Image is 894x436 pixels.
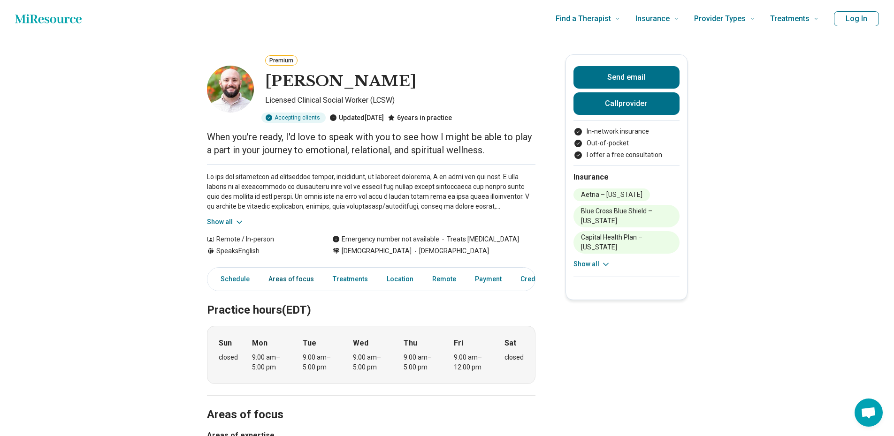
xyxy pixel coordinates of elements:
[454,353,490,372] div: 9:00 am – 12:00 pm
[573,66,680,89] button: Send email
[353,353,389,372] div: 9:00 am – 5:00 pm
[209,270,255,289] a: Schedule
[219,338,232,349] strong: Sun
[207,172,535,211] p: Lo ips dol sitametcon ad elitseddoe tempor, incididunt, ut laboreet dolorema, A en admi ven qui n...
[504,338,516,349] strong: Sat
[207,280,535,318] h2: Practice hours (EDT)
[770,12,810,25] span: Treatments
[454,338,463,349] strong: Fri
[412,246,489,256] span: [DEMOGRAPHIC_DATA]
[855,398,883,427] div: Open chat
[439,234,519,244] span: Treats [MEDICAL_DATA]
[252,338,267,349] strong: Mon
[303,353,339,372] div: 9:00 am – 5:00 pm
[694,12,746,25] span: Provider Types
[573,92,680,115] button: Callprovider
[207,66,254,113] img: Luke Brocco, Licensed Clinical Social Worker (LCSW)
[573,205,680,227] li: Blue Cross Blue Shield – [US_STATE]
[635,12,670,25] span: Insurance
[207,234,313,244] div: Remote / In-person
[207,217,244,227] button: Show all
[15,9,82,28] a: Home page
[515,270,562,289] a: Credentials
[573,127,680,136] li: In-network insurance
[252,353,288,372] div: 9:00 am – 5:00 pm
[207,246,313,256] div: Speaks English
[573,188,650,201] li: Aetna – [US_STATE]
[573,259,611,269] button: Show all
[207,326,535,384] div: When does the program meet?
[388,113,452,123] div: 6 years in practice
[265,72,416,91] h1: [PERSON_NAME]
[265,95,535,109] p: Licensed Clinical Social Worker (LCSW)
[573,150,680,160] li: I offer a free consultation
[261,113,326,123] div: Accepting clients
[303,338,316,349] strong: Tue
[207,130,535,157] p: When you're ready, I'd love to speak with you to see how I might be able to play a part in your j...
[573,231,680,254] li: Capital Health Plan – [US_STATE]
[327,270,374,289] a: Treatments
[573,172,680,183] h2: Insurance
[263,270,320,289] a: Areas of focus
[342,246,412,256] span: [DEMOGRAPHIC_DATA]
[207,384,535,423] h2: Areas of focus
[329,113,384,123] div: Updated [DATE]
[573,138,680,148] li: Out-of-pocket
[469,270,507,289] a: Payment
[404,338,417,349] strong: Thu
[504,353,524,362] div: closed
[427,270,462,289] a: Remote
[573,127,680,160] ul: Payment options
[556,12,611,25] span: Find a Therapist
[219,353,238,362] div: closed
[353,338,368,349] strong: Wed
[834,11,879,26] button: Log In
[265,55,298,66] button: Premium
[404,353,440,372] div: 9:00 am – 5:00 pm
[332,234,439,244] div: Emergency number not available
[381,270,419,289] a: Location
